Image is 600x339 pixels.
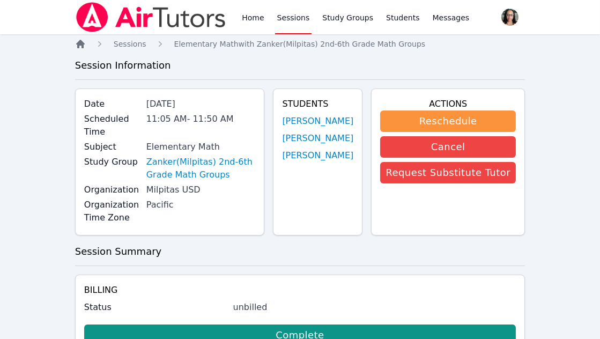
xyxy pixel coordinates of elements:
div: 11:05 AM - 11:50 AM [146,113,256,126]
h4: Billing [84,284,516,297]
label: Date [84,98,140,110]
span: Elementary Math with Zanker(Milpitas) 2nd-6th Grade Math Groups [174,40,426,48]
label: Organization Time Zone [84,198,140,224]
a: Elementary Mathwith Zanker(Milpitas) 2nd-6th Grade Math Groups [174,39,426,49]
div: unbilled [233,301,516,314]
h4: Students [282,98,353,110]
label: Study Group [84,156,140,168]
label: Subject [84,141,140,153]
a: Zanker(Milpitas) 2nd-6th Grade Math Groups [146,156,256,181]
div: Pacific [146,198,256,211]
label: Scheduled Time [84,113,140,138]
h3: Session Information [75,58,525,73]
img: Air Tutors [75,2,227,32]
button: Request Substitute Tutor [380,162,516,183]
a: [PERSON_NAME] [282,115,353,128]
h3: Session Summary [75,244,525,259]
button: Cancel [380,136,516,158]
span: Messages [433,12,470,23]
div: Milpitas USD [146,183,256,196]
a: [PERSON_NAME] [282,132,353,145]
label: Organization [84,183,140,196]
a: Sessions [114,39,146,49]
h4: Actions [380,98,516,110]
label: Status [84,301,227,314]
nav: Breadcrumb [75,39,525,49]
button: Reschedule [380,110,516,132]
div: Elementary Math [146,141,256,153]
a: [PERSON_NAME] [282,149,353,162]
div: [DATE] [146,98,256,110]
span: Sessions [114,40,146,48]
